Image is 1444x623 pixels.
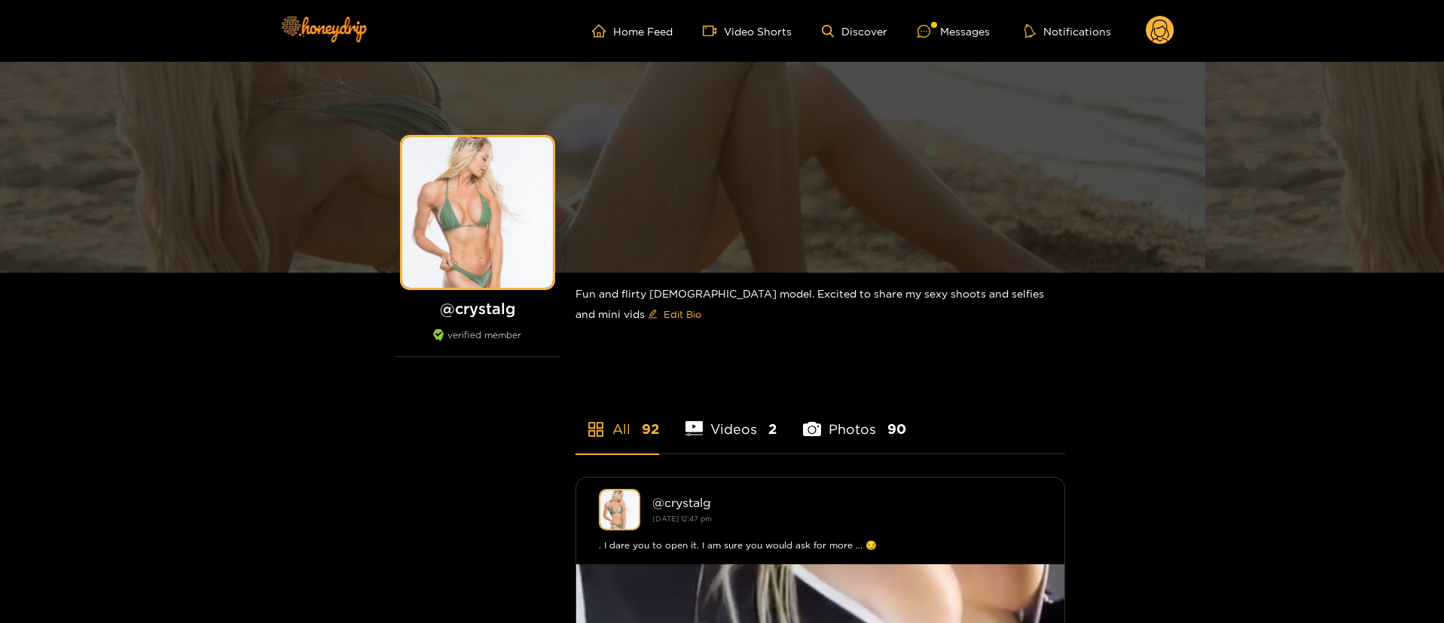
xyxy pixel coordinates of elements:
a: Video Shorts [703,24,792,38]
a: Discover [822,25,887,38]
span: Edit Bio [664,307,701,322]
div: Messages [917,23,990,40]
div: verified member [395,329,560,357]
a: Home Feed [592,24,673,38]
span: 90 [887,420,906,438]
span: 92 [642,420,659,438]
li: All [575,386,659,454]
span: appstore [587,420,605,438]
div: Fun and flirty [DEMOGRAPHIC_DATA] model. Excited to share my sexy shoots and selfies and mini vids [575,273,1065,338]
div: @ crystalg [652,496,1042,509]
small: [DATE] 12:47 pm [652,515,712,523]
li: Videos [685,386,777,454]
button: Notifications [1020,23,1116,38]
div: . I dare you to open it. I am sure you would ask for more ... 😏 [599,538,1042,553]
span: video-camera [703,24,724,38]
span: 2 [768,420,777,438]
span: edit [648,309,658,320]
li: Photos [803,386,906,454]
h1: @ crystalg [395,299,560,318]
img: crystalg [599,489,640,530]
span: home [592,24,613,38]
button: editEdit Bio [645,302,704,326]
